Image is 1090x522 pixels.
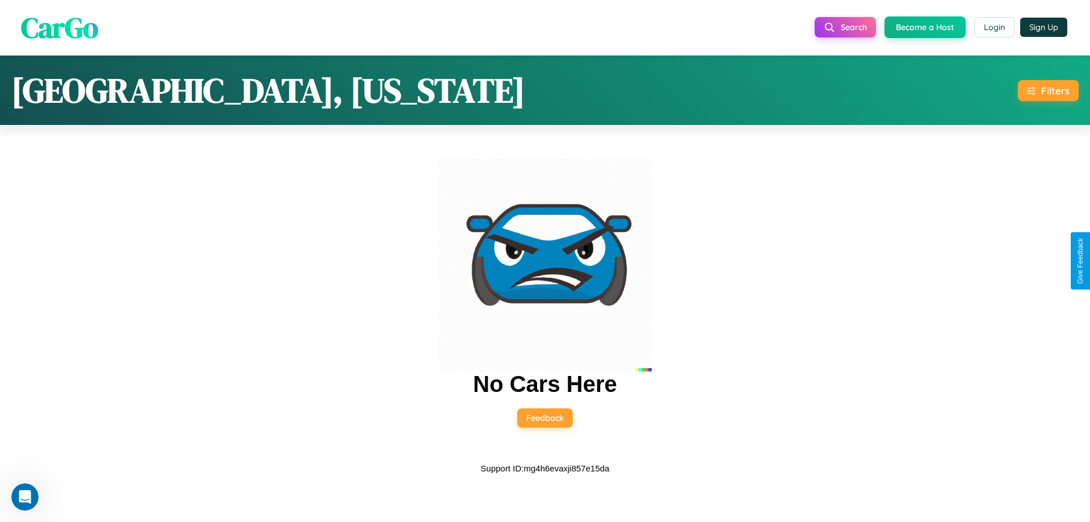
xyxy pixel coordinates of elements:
span: CarGo [21,7,98,47]
button: Login [974,17,1014,37]
button: Feedback [517,408,573,428]
span: Search [841,22,867,32]
h2: No Cars Here [473,371,617,397]
button: Search [815,17,876,37]
p: Support ID: mg4h6evaxji857e15da [481,461,610,476]
h1: [GEOGRAPHIC_DATA], [US_STATE] [11,67,525,114]
button: Filters [1018,80,1079,101]
img: car [438,158,652,371]
button: Become a Host [884,16,966,38]
button: Sign Up [1020,18,1067,37]
iframe: Intercom live chat [11,483,39,511]
div: Give Feedback [1076,238,1084,284]
div: Filters [1041,85,1070,97]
